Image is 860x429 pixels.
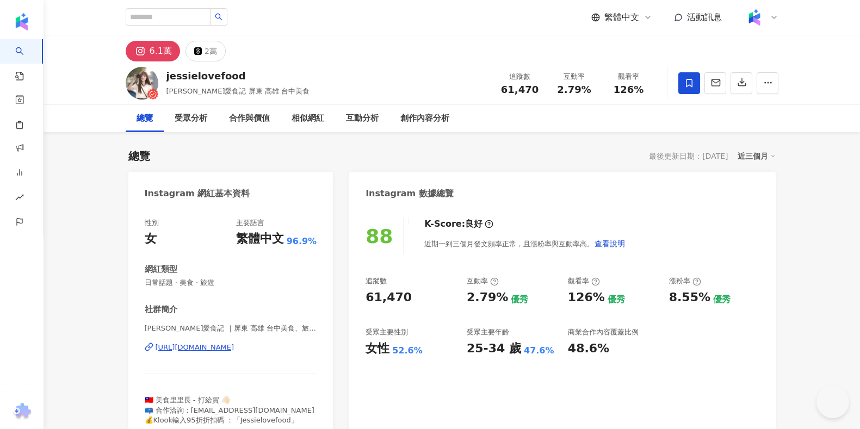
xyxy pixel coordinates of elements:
[557,84,591,95] span: 2.79%
[150,43,172,59] div: 6.1萬
[205,43,217,59] div: 2萬
[13,13,30,30] img: logo icon
[126,41,180,61] button: 6.1萬
[568,276,600,286] div: 觀看率
[366,289,412,306] div: 61,470
[669,289,710,306] div: 8.55%
[215,13,222,21] span: search
[366,327,408,337] div: 受眾主要性別
[499,71,541,82] div: 追蹤數
[669,276,701,286] div: 漲粉率
[175,112,207,125] div: 受眾分析
[229,112,270,125] div: 合作與價值
[424,233,626,254] div: 近期一到三個月發文頻率正常，且漲粉率與互動率高。
[145,278,317,288] span: 日常話題 · 美食 · 旅遊
[568,327,639,337] div: 商業合作內容覆蓋比例
[145,324,317,333] span: [PERSON_NAME]愛食記 ｜屏東 高雄 台中美食、旅遊、生活分享 | jessielovefood
[236,231,284,247] div: 繁體中文
[287,235,317,247] span: 96.9%
[501,84,539,95] span: 61,470
[467,340,521,357] div: 25-34 歲
[366,340,389,357] div: 女性
[15,186,24,211] span: rise
[145,304,177,315] div: 社群簡介
[392,345,423,357] div: 52.6%
[145,264,177,275] div: 網紅類型
[595,239,625,248] span: 查看說明
[400,112,449,125] div: 創作內容分析
[366,188,454,200] div: Instagram 數據總覽
[467,289,508,306] div: 2.79%
[346,112,379,125] div: 互動分析
[511,294,528,306] div: 優秀
[166,87,310,95] span: [PERSON_NAME]愛食記 屏東 高雄 台中美食
[554,71,595,82] div: 互動率
[366,225,393,247] div: 88
[467,327,509,337] div: 受眾主要年齡
[126,67,158,100] img: KOL Avatar
[145,188,250,200] div: Instagram 網紅基本資料
[128,148,150,164] div: 總覽
[744,7,765,28] img: Kolr%20app%20icon%20%281%29.png
[15,39,37,82] a: search
[604,11,639,23] span: 繁體中文
[738,149,776,163] div: 近三個月
[145,231,157,247] div: 女
[366,276,387,286] div: 追蹤數
[614,84,644,95] span: 126%
[713,294,731,306] div: 優秀
[608,294,625,306] div: 優秀
[816,386,849,418] iframe: Help Scout Beacon - Open
[467,276,499,286] div: 互動率
[11,403,33,420] img: chrome extension
[292,112,324,125] div: 相似網紅
[185,41,226,61] button: 2萬
[424,218,493,230] div: K-Score :
[166,69,310,83] div: jessielovefood
[137,112,153,125] div: 總覽
[465,218,482,230] div: 良好
[594,233,626,254] button: 查看說明
[145,218,159,228] div: 性別
[608,71,649,82] div: 觀看率
[687,12,722,22] span: 活動訊息
[568,340,609,357] div: 48.6%
[524,345,554,357] div: 47.6%
[649,152,728,160] div: 最後更新日期：[DATE]
[145,343,317,352] a: [URL][DOMAIN_NAME]
[568,289,605,306] div: 126%
[156,343,234,352] div: [URL][DOMAIN_NAME]
[236,218,264,228] div: 主要語言
[145,396,314,424] span: 🇹🇼 美食里里長 - 打給賀 👋🏻 📪 合作洽詢：[EMAIL_ADDRESS][DOMAIN_NAME] 💰Klook輸入95折折扣碼 ：「Jessielovefood」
